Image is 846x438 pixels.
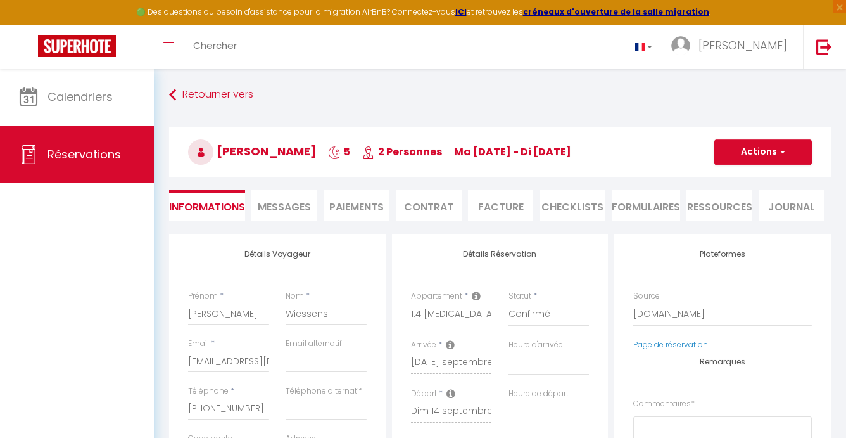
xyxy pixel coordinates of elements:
[662,25,803,69] a: ... [PERSON_NAME]
[686,190,752,221] li: Ressources
[411,388,437,400] label: Départ
[411,339,436,351] label: Arrivée
[47,89,113,105] span: Calendriers
[362,145,442,159] span: 2 Personnes
[286,290,304,302] label: Nom
[508,388,569,400] label: Heure de départ
[633,357,812,366] h4: Remarques
[258,200,311,214] span: Messages
[10,5,48,43] button: Ouvrir le widget de chat LiveChat
[523,6,709,17] a: créneaux d'ouverture de la salle migration
[508,339,563,351] label: Heure d'arrivée
[633,290,660,302] label: Source
[455,6,467,17] a: ICI
[188,143,316,159] span: [PERSON_NAME]
[188,338,209,350] label: Email
[698,37,787,53] span: [PERSON_NAME]
[169,84,831,106] a: Retourner vers
[633,339,708,350] a: Page de réservation
[411,250,590,259] h4: Détails Réservation
[188,250,367,259] h4: Détails Voyageur
[612,190,680,221] li: FORMULAIRES
[193,39,237,52] span: Chercher
[411,290,462,302] label: Appartement
[759,190,824,221] li: Journal
[816,39,832,55] img: logout
[540,190,605,221] li: CHECKLISTS
[38,35,116,57] img: Super Booking
[286,338,342,350] label: Email alternatif
[508,290,531,302] label: Statut
[169,190,245,221] li: Informations
[188,385,229,397] label: Téléphone
[286,385,362,397] label: Téléphone alternatif
[47,146,121,162] span: Réservations
[396,190,462,221] li: Contrat
[468,190,534,221] li: Facture
[671,36,690,55] img: ...
[184,25,246,69] a: Chercher
[188,290,218,302] label: Prénom
[454,145,571,159] span: ma [DATE] - di [DATE]
[714,139,812,165] button: Actions
[633,250,812,259] h4: Plateformes
[328,145,350,159] span: 5
[633,398,695,410] label: Commentaires
[324,190,389,221] li: Paiements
